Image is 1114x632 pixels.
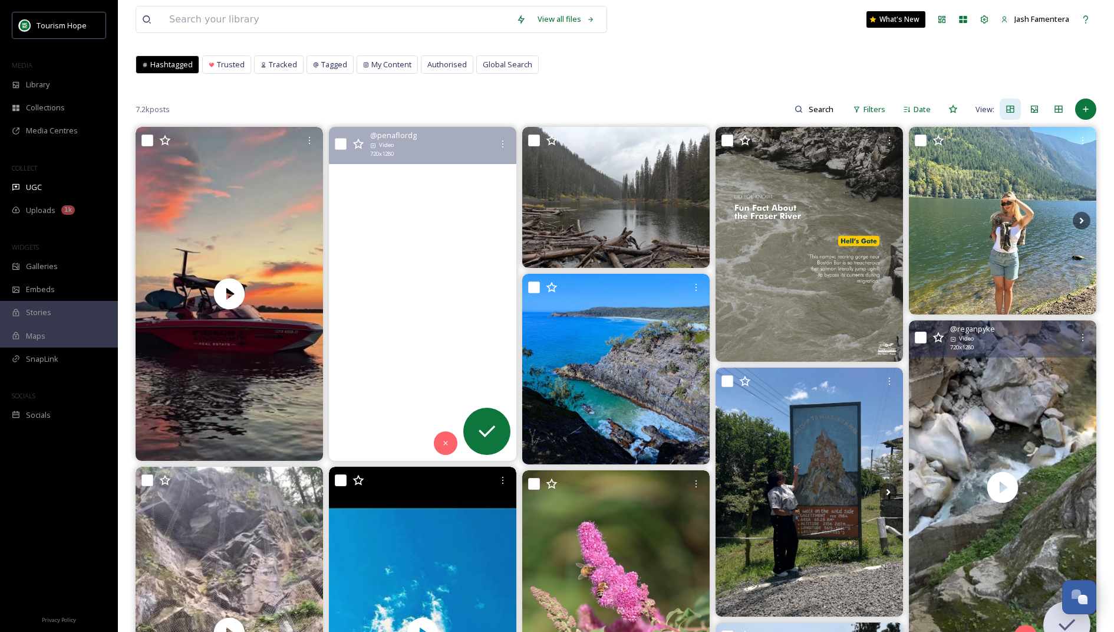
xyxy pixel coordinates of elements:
img: thumbnail [136,127,323,460]
span: @ reganpyke [950,323,995,335]
span: SnapLink [26,353,58,365]
span: Date [914,104,931,115]
span: SOCIALS [12,391,35,400]
button: Open Chat [1062,580,1096,614]
img: #hellsgate #noosa #queensland #run [522,274,710,464]
span: Global Search [483,59,532,70]
span: Filters [863,104,885,115]
a: What's New [866,11,925,28]
span: Authorised [427,59,467,70]
span: Embeds [26,284,55,295]
span: 7.2k posts [136,104,170,115]
video: Demolition Derby | Hope Brigade Days #demolitionderby #HopeBrigadeDays #hopebc [329,127,516,460]
span: Stories [26,307,51,318]
img: This narrow, roaring gorge near Boston Bar is so treacherous that salmon literally jump uphill to... [716,127,903,362]
img: Feeling blessed to be here 🙏💋🧃#hellsgate #kenyaisbeautiful [716,368,903,617]
input: Search [803,97,841,121]
span: WIDGETS [12,243,39,251]
span: Media Centres [26,125,78,136]
input: Search your library [163,6,510,32]
span: View: [975,104,994,115]
span: Video [379,141,394,149]
img: Nothing beats a birthday getaway in the mountains.🎈🏔️🌲⁠ ⁠ photos mya.lowe⁠ -⁠ Sunshine Valley Liv... [909,127,1096,315]
span: Tourism Hope [37,20,87,31]
span: Socials [26,410,51,421]
video: Holding onto summer 🤙🏻 Nautique G23 . . #possumkingdomlake #lakelife #hellsgate #texaslakes #wake... [136,127,323,460]
div: 1k [61,205,75,215]
span: 720 x 1280 [370,150,394,158]
span: Uploads [26,205,55,216]
span: UGC [26,182,42,193]
img: logo.png [19,19,31,31]
span: MEDIA [12,61,32,70]
a: View all files [532,8,601,31]
a: Privacy Policy [42,612,76,626]
span: Hashtagged [150,59,193,70]
a: Jash Famentera [995,8,1075,31]
span: Maps [26,330,45,342]
span: My Content [371,59,411,70]
span: @ penaflordg [370,130,417,141]
span: Library [26,79,50,90]
img: A little rainy but still nice for a hike #manningpark #flashlake [522,127,710,268]
span: Privacy Policy [42,616,76,624]
span: Video [959,335,974,343]
span: Galleries [26,261,58,272]
span: Collections [26,102,65,113]
span: Tracked [269,59,297,70]
span: Tagged [321,59,347,70]
span: Jash Famentera [1014,14,1069,24]
span: Trusted [217,59,245,70]
span: COLLECT [12,163,37,172]
span: 720 x 1280 [950,343,974,352]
